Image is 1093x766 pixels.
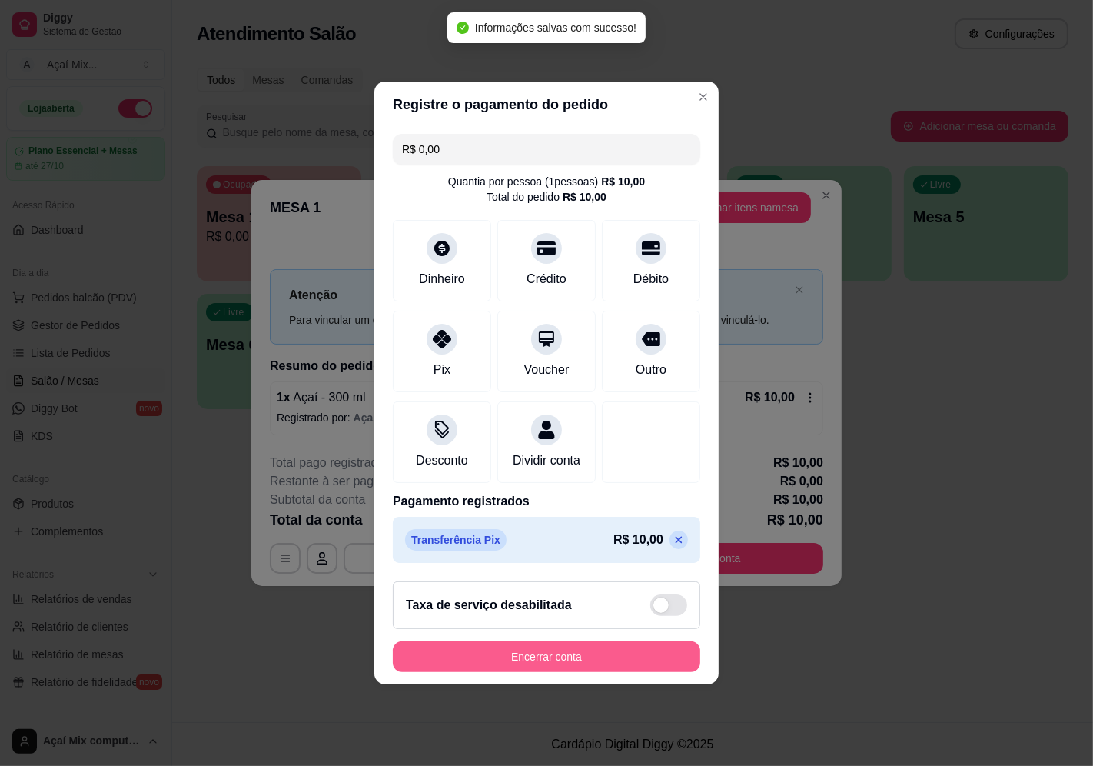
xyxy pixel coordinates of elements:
[406,596,572,614] h2: Taxa de serviço desabilitada
[527,270,566,288] div: Crédito
[691,85,716,109] button: Close
[393,492,700,511] p: Pagamento registrados
[402,134,691,165] input: Ex.: hambúrguer de cordeiro
[434,361,450,379] div: Pix
[448,174,645,189] div: Quantia por pessoa ( 1 pessoas)
[513,451,580,470] div: Dividir conta
[374,82,719,128] header: Registre o pagamento do pedido
[416,451,468,470] div: Desconto
[457,22,469,34] span: check-circle
[563,189,606,205] div: R$ 10,00
[524,361,570,379] div: Voucher
[487,189,606,205] div: Total do pedido
[419,270,465,288] div: Dinheiro
[636,361,666,379] div: Outro
[405,529,507,551] p: Transferência Pix
[633,270,669,288] div: Débito
[613,531,663,549] p: R$ 10,00
[601,174,645,189] div: R$ 10,00
[393,641,700,672] button: Encerrar conta
[475,22,636,34] span: Informações salvas com sucesso!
